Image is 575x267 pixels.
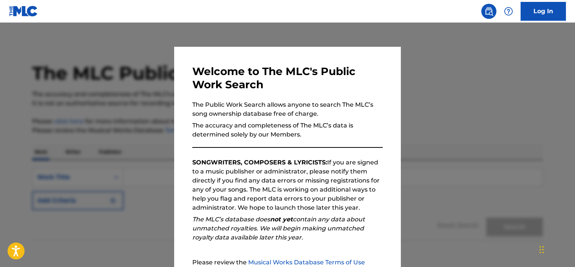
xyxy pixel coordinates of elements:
p: If you are signed to a music publisher or administrator, please notify them directly if you find ... [192,158,383,212]
a: Musical Works Database Terms of Use [248,259,365,266]
strong: not yet [270,216,293,223]
em: The MLC’s database does contain any data about unmatched royalties. We will begin making unmatche... [192,216,365,241]
iframe: Chat Widget [537,231,575,267]
img: help [504,7,513,16]
a: Log In [521,2,566,21]
img: search [484,7,493,16]
p: The Public Work Search allows anyone to search The MLC’s song ownership database free of charge. [192,100,383,118]
strong: SONGWRITERS, COMPOSERS & LYRICISTS: [192,159,327,166]
h3: Welcome to The MLC's Public Work Search [192,65,383,91]
img: MLC Logo [9,6,38,17]
a: Public Search [481,4,496,19]
div: Drag [539,238,544,261]
div: Help [501,4,516,19]
p: Please review the [192,258,383,267]
p: The accuracy and completeness of The MLC’s data is determined solely by our Members. [192,121,383,139]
